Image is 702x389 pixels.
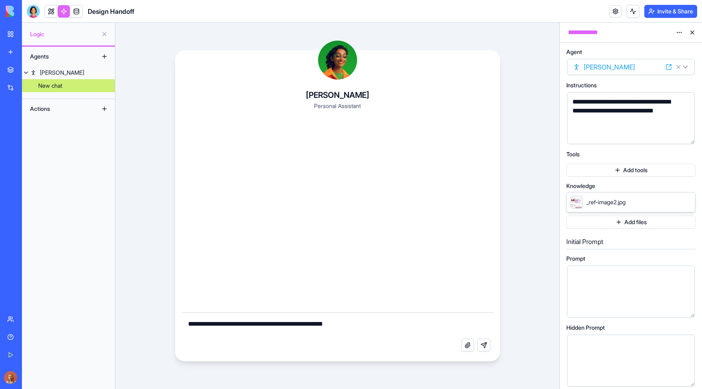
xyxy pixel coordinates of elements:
span: Instructions [566,82,597,88]
div: [PERSON_NAME] [40,69,84,77]
h4: [PERSON_NAME] [306,89,369,101]
img: logo [6,6,56,17]
span: Prompt [566,256,585,261]
img: Marina_gj5dtt.jpg [4,371,17,384]
button: Add tools [566,164,695,177]
a: [PERSON_NAME] [22,66,115,79]
div: New chat [38,82,62,90]
h5: Initial Prompt [566,237,695,246]
span: Personal Assistant [314,102,361,109]
span: Design Handoff [88,6,134,16]
span: Hidden Prompt [566,325,605,331]
span: Knowledge [566,183,595,189]
span: Agent [566,49,582,55]
span: _ref-image2.jpg [586,198,626,206]
button: Invite & Share [644,5,697,18]
span: Logic [30,30,98,38]
span: Tools [566,151,580,157]
div: Actions [26,102,91,115]
a: New chat [22,79,115,92]
div: Agents [26,50,91,63]
button: Add files [566,216,695,229]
